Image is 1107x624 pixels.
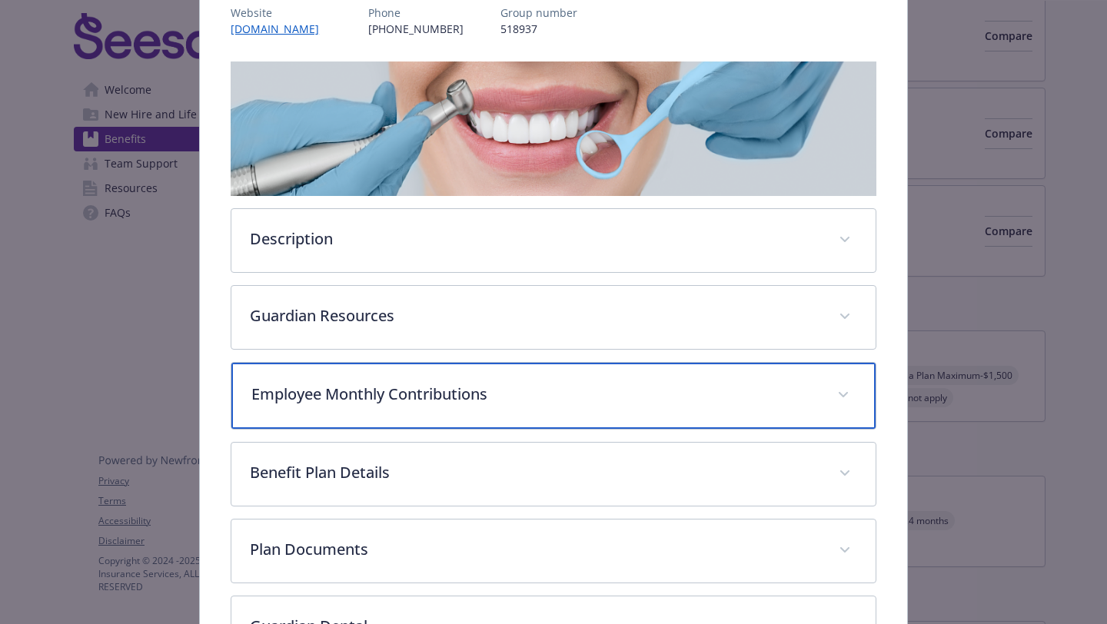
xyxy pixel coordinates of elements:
p: Group number [500,5,577,21]
p: Phone [368,5,464,21]
p: Description [250,227,820,251]
p: Plan Documents [250,538,820,561]
div: Description [231,209,876,272]
p: Employee Monthly Contributions [251,383,819,406]
div: Benefit Plan Details [231,443,876,506]
p: Benefit Plan Details [250,461,820,484]
p: Website [231,5,331,21]
p: Guardian Resources [250,304,820,327]
p: 518937 [500,21,577,37]
div: Plan Documents [231,519,876,583]
img: banner [231,61,876,196]
div: Employee Monthly Contributions [231,363,876,429]
p: [PHONE_NUMBER] [368,21,464,37]
div: Guardian Resources [231,286,876,349]
a: [DOMAIN_NAME] [231,22,331,36]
